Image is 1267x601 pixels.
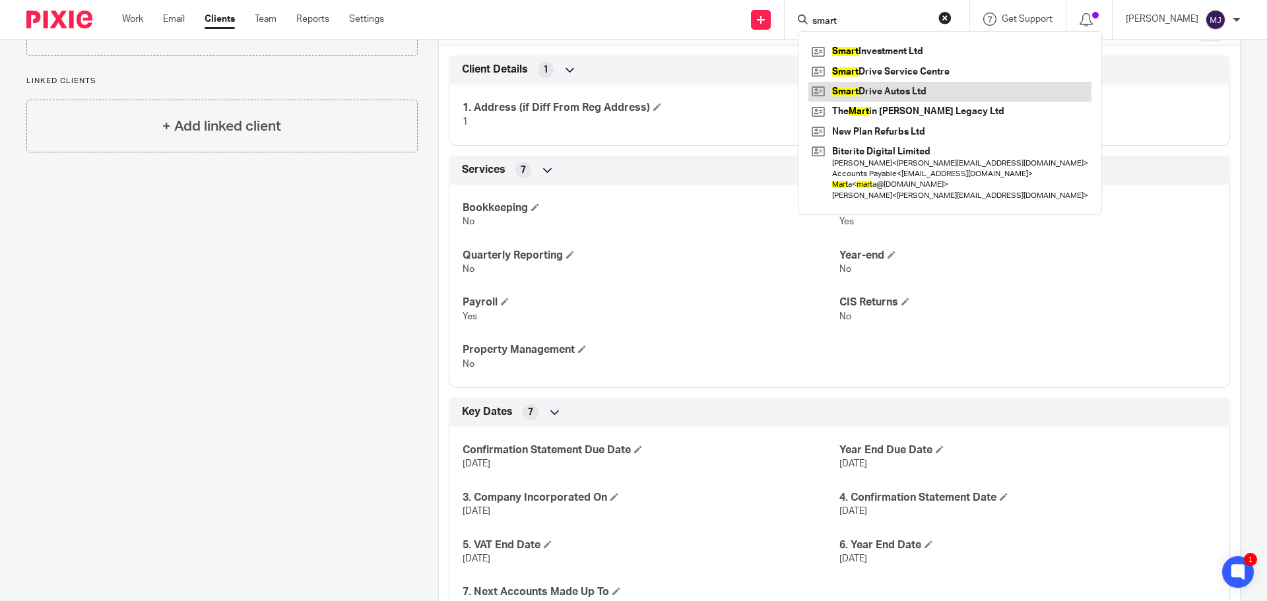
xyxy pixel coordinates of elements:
[463,217,474,226] span: No
[463,117,468,127] span: 1
[463,249,839,263] h4: Quarterly Reporting
[462,63,528,77] span: Client Details
[839,312,851,321] span: No
[296,13,329,26] a: Reports
[463,507,490,516] span: [DATE]
[528,406,533,419] span: 7
[839,554,867,563] span: [DATE]
[463,296,839,309] h4: Payroll
[839,296,1216,309] h4: CIS Returns
[839,265,851,274] span: No
[938,11,952,24] button: Clear
[811,16,930,28] input: Search
[543,63,548,77] span: 1
[839,507,867,516] span: [DATE]
[521,164,526,177] span: 7
[1002,15,1053,24] span: Get Support
[205,13,235,26] a: Clients
[162,116,281,137] h4: + Add linked client
[839,459,867,468] span: [DATE]
[463,538,839,552] h4: 5. VAT End Date
[463,360,474,369] span: No
[463,201,839,215] h4: Bookkeeping
[463,312,477,321] span: Yes
[463,443,839,457] h4: Confirmation Statement Due Date
[463,459,490,468] span: [DATE]
[1126,13,1198,26] p: [PERSON_NAME]
[1205,9,1226,30] img: svg%3E
[839,249,1216,263] h4: Year-end
[463,265,474,274] span: No
[462,163,505,177] span: Services
[26,76,418,86] p: Linked clients
[463,585,839,599] h4: 7. Next Accounts Made Up To
[463,343,839,357] h4: Property Management
[839,538,1216,552] h4: 6. Year End Date
[255,13,276,26] a: Team
[463,491,839,505] h4: 3. Company Incorporated On
[349,13,384,26] a: Settings
[463,554,490,563] span: [DATE]
[1244,553,1257,566] div: 1
[839,443,1216,457] h4: Year End Due Date
[163,13,185,26] a: Email
[839,491,1216,505] h4: 4. Confirmation Statement Date
[839,217,854,226] span: Yes
[463,101,839,115] h4: 1. Address (if Diff From Reg Address)
[462,405,513,419] span: Key Dates
[26,11,92,28] img: Pixie
[122,13,143,26] a: Work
